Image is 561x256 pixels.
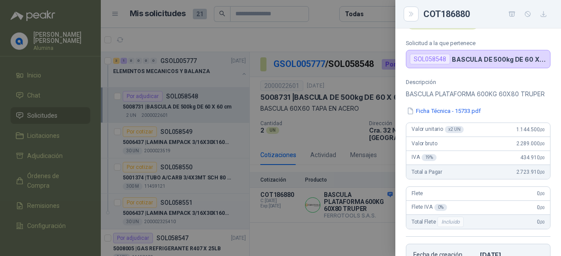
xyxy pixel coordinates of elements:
span: ,00 [540,170,545,175]
span: 0 [537,204,545,210]
span: ,00 [540,205,545,210]
span: Valor bruto [412,140,437,147]
span: ,00 [540,127,545,132]
span: ,00 [540,191,545,196]
span: Flete [412,190,423,196]
button: Close [406,9,416,19]
span: Valor unitario [412,126,464,133]
div: x 2 UN [445,126,464,133]
span: 2.289.000 [516,140,545,147]
span: 1.144.500 [516,126,545,133]
span: 0 [537,190,545,196]
span: 2.723.910 [516,169,545,175]
span: Flete IVA [412,204,447,211]
span: Total a Pagar [412,169,442,175]
p: Solicitud a la que pertenece [406,40,550,46]
div: SOL058548 [410,54,450,64]
p: Descripción [406,79,550,85]
div: 0 % [434,204,447,211]
span: Total Flete [412,217,465,227]
span: ,00 [540,141,545,146]
div: 19 % [422,154,437,161]
span: ,00 [540,220,545,224]
button: Ficha Técnica - 15733.pdf [406,106,482,116]
span: ,00 [540,155,545,160]
span: 0 [537,219,545,225]
div: Incluido [437,217,464,227]
span: IVA [412,154,437,161]
p: BASCULA DE 500kg DE 60 X 60 cm [452,56,547,63]
div: COT186880 [423,7,550,21]
p: BASCULA PLATAFORMA 600KG 60X80 TRUPER [406,89,550,99]
span: 434.910 [520,154,545,161]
